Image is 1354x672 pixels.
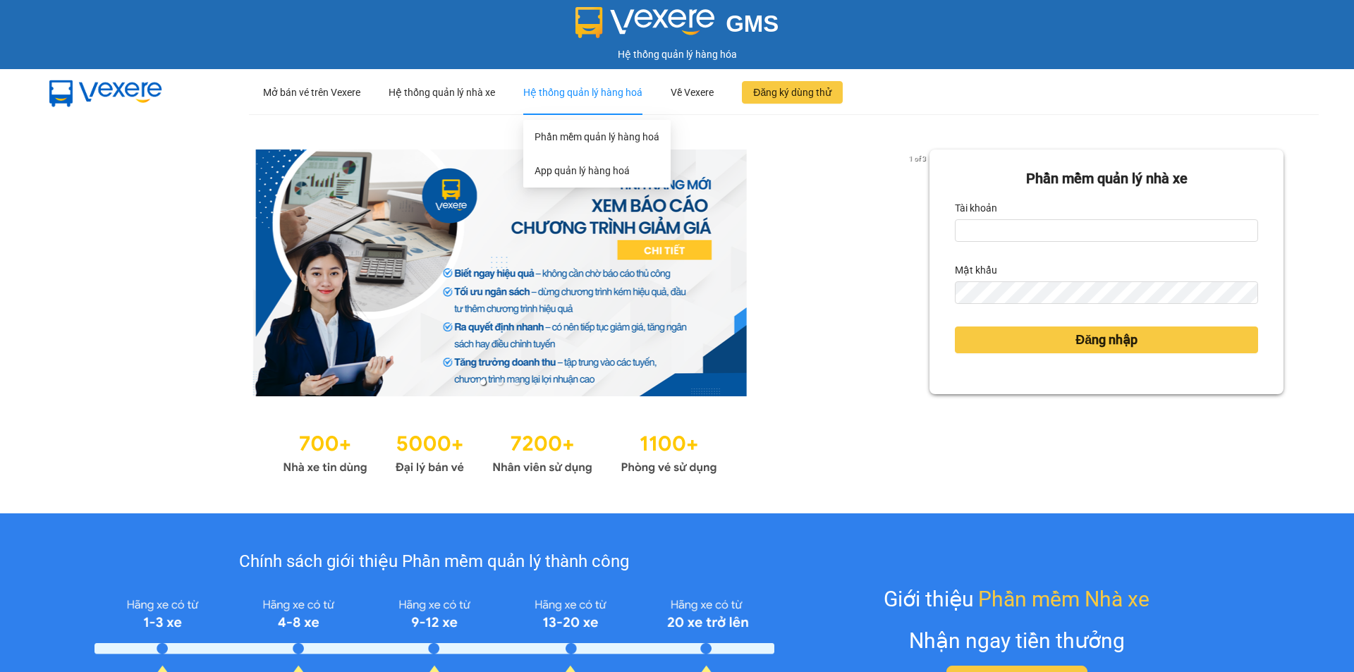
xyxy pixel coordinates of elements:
span: Đăng nhập [1075,330,1138,350]
label: Tài khoản [955,197,997,219]
a: GMS [575,21,779,32]
div: Hệ thống quản lý hàng hóa [4,47,1350,62]
button: Đăng nhập [955,326,1258,353]
div: Mở bán vé trên Vexere [263,70,360,115]
img: Statistics.png [283,424,717,478]
input: Tài khoản [955,219,1258,242]
img: logo 2 [575,7,715,38]
p: 1 of 3 [905,149,929,168]
li: slide item 1 [480,379,486,385]
div: Giới thiệu [884,582,1149,616]
li: slide item 3 [514,379,520,385]
span: GMS [726,11,779,37]
div: Nhận ngay tiền thưởng [909,624,1125,657]
span: Đăng ký dùng thử [753,85,831,100]
div: Về Vexere [671,70,714,115]
button: Đăng ký dùng thử [742,81,843,104]
div: Chính sách giới thiệu Phần mềm quản lý thành công [94,549,774,575]
input: Mật khẩu [955,281,1258,304]
div: Hệ thống quản lý nhà xe [389,70,495,115]
img: mbUUG5Q.png [35,69,176,116]
span: Phần mềm Nhà xe [978,582,1149,616]
div: Hệ thống quản lý hàng hoá [523,70,642,115]
label: Mật khẩu [955,259,997,281]
button: next slide / item [910,149,929,396]
button: previous slide / item [71,149,90,396]
div: Phần mềm quản lý nhà xe [955,168,1258,190]
li: slide item 2 [497,379,503,385]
